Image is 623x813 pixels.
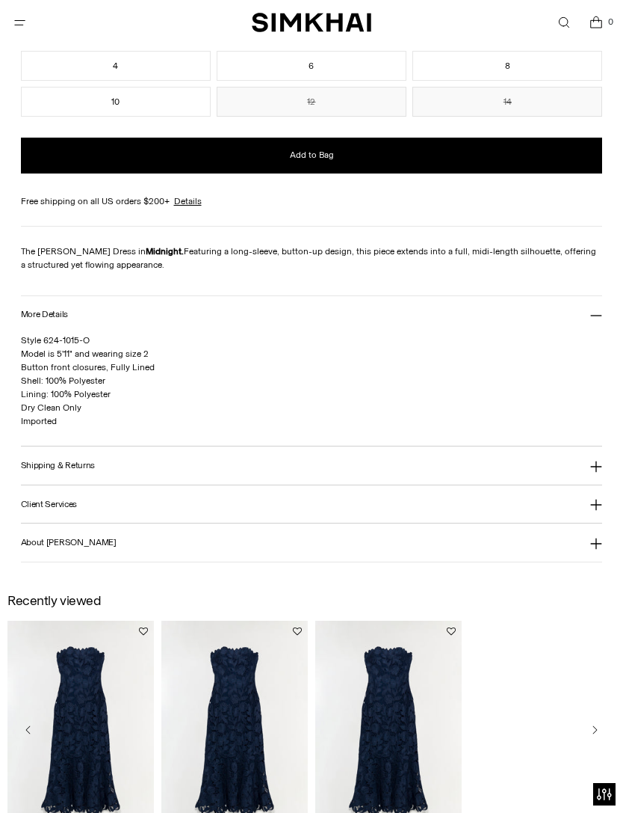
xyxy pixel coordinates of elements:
[21,500,78,509] h3: Client Services
[7,594,101,609] h2: Recently viewed
[412,51,602,81] button: 8
[217,51,406,81] button: 6
[580,7,611,38] a: Open cart modal
[21,461,96,470] h3: Shipping & Returns
[21,538,117,547] h3: About [PERSON_NAME]
[21,245,603,271] p: The [PERSON_NAME] Dress in Featuring a long-sleeve, button-up design, this piece extends into a f...
[21,310,68,319] h3: More Details
[252,12,371,34] a: SIMKHAI
[174,194,202,208] a: Details
[21,87,211,117] button: 10
[21,296,603,334] button: More Details
[21,51,211,81] button: 4
[290,149,334,162] span: Add to Bag
[21,524,603,562] button: About [PERSON_NAME]
[146,246,184,257] strong: Midnight.
[12,756,150,801] iframe: Sign Up via Text for Offers
[21,138,603,174] button: Add to Bag
[21,447,603,485] button: Shipping & Returns
[604,15,617,28] span: 0
[15,717,42,743] button: Move to previous carousel slide
[217,87,406,117] button: 12
[581,717,608,743] button: Move to next carousel slide
[21,335,155,426] span: Style 624-1015-O Model is 5'11" and wearing size 2 Button front closures, Fully Lined Shell: 100%...
[548,7,579,38] a: Open search modal
[21,194,603,208] div: Free shipping on all US orders $200+
[412,87,602,117] button: 14
[4,7,35,38] button: Open menu modal
[21,485,603,524] button: Client Services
